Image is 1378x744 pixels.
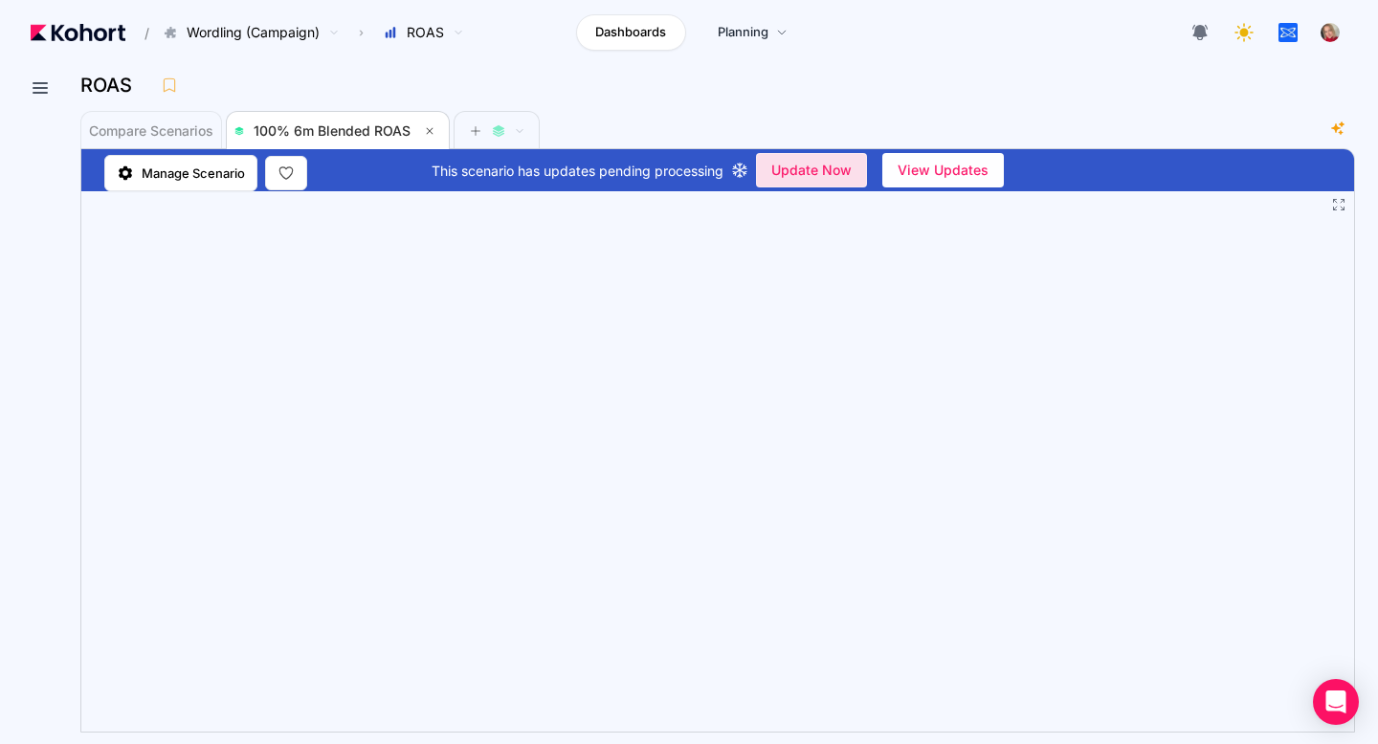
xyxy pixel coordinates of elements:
span: ROAS [407,23,444,42]
a: Dashboards [576,14,686,51]
span: 100% 6m Blended ROAS [254,122,411,139]
button: Fullscreen [1331,197,1346,212]
span: Compare Scenarios [89,124,213,138]
span: Dashboards [595,23,666,42]
button: ROAS [373,16,474,49]
button: View Updates [882,153,1004,187]
div: Open Intercom Messenger [1313,679,1359,725]
a: Planning [698,14,808,51]
a: Manage Scenario [104,155,257,191]
span: View Updates [898,156,989,185]
span: Update Now [771,156,852,185]
span: Wordling (Campaign) [187,23,320,42]
button: Wordling (Campaign) [153,16,349,49]
span: / [129,23,149,43]
span: › [355,25,367,40]
span: Planning [718,23,768,42]
span: Manage Scenario [142,164,245,183]
span: This scenario has updates pending processing [432,161,723,181]
h3: ROAS [80,76,144,95]
img: logo_tapnation_logo_20240723112628242335.jpg [1278,23,1298,42]
img: Kohort logo [31,24,125,41]
button: Update Now [756,153,867,187]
